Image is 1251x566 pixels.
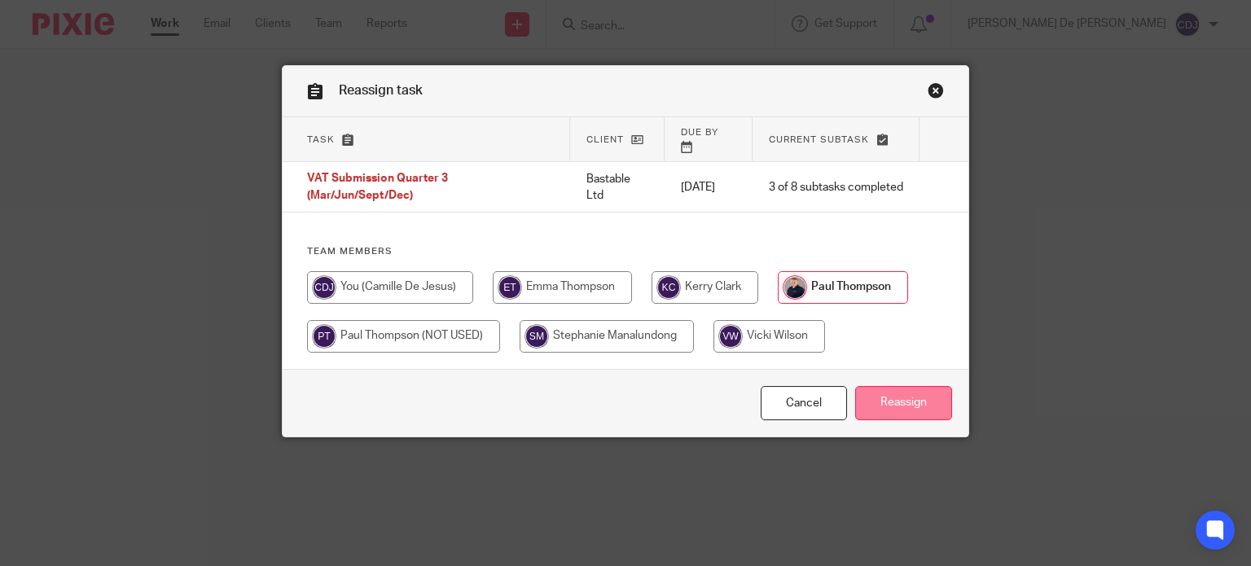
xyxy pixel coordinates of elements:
[339,84,423,97] span: Reassign task
[307,135,335,144] span: Task
[769,135,869,144] span: Current subtask
[855,386,952,421] input: Reassign
[586,171,647,204] p: Bastable Ltd
[307,173,448,202] span: VAT Submission Quarter 3 (Mar/Jun/Sept/Dec)
[681,128,718,137] span: Due by
[681,179,737,195] p: [DATE]
[753,162,920,213] td: 3 of 8 subtasks completed
[307,245,945,258] h4: Team members
[761,386,847,421] a: Close this dialog window
[586,135,624,144] span: Client
[928,82,944,104] a: Close this dialog window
